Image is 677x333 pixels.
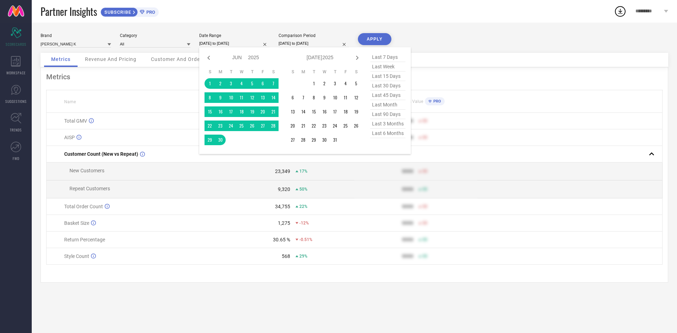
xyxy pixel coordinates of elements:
[236,121,247,131] td: Wed Jun 25 2025
[319,121,330,131] td: Wed Jul 23 2025
[287,92,298,103] td: Sun Jul 06 2025
[51,56,71,62] span: Metrics
[278,186,290,192] div: 9,320
[215,106,226,117] td: Mon Jun 16 2025
[299,221,309,226] span: -12%
[370,91,405,100] span: last 45 days
[298,121,309,131] td: Mon Jul 21 2025
[309,121,319,131] td: Tue Jul 22 2025
[257,106,268,117] td: Fri Jun 20 2025
[287,135,298,145] td: Sun Jul 27 2025
[226,78,236,89] td: Tue Jun 03 2025
[236,69,247,75] th: Wednesday
[402,220,413,226] div: 9999
[268,92,279,103] td: Sat Jun 14 2025
[319,135,330,145] td: Wed Jul 30 2025
[351,106,361,117] td: Sat Jul 19 2025
[287,106,298,117] td: Sun Jul 13 2025
[205,135,215,145] td: Sun Jun 29 2025
[287,69,298,75] th: Sunday
[215,121,226,131] td: Mon Jun 23 2025
[247,92,257,103] td: Thu Jun 12 2025
[299,187,307,192] span: 50%
[236,106,247,117] td: Wed Jun 18 2025
[199,40,270,47] input: Select date range
[226,92,236,103] td: Tue Jun 10 2025
[319,106,330,117] td: Wed Jul 16 2025
[402,204,413,209] div: 9999
[6,42,26,47] span: SCORECARDS
[299,169,307,174] span: 17%
[353,54,361,62] div: Next month
[64,118,87,124] span: Total GMV
[275,168,290,174] div: 23,349
[215,78,226,89] td: Mon Jun 02 2025
[199,33,270,38] div: Date Range
[330,69,340,75] th: Thursday
[340,92,351,103] td: Fri Jul 11 2025
[330,135,340,145] td: Thu Jul 31 2025
[370,129,405,138] span: last 6 months
[64,253,89,259] span: Style Count
[340,106,351,117] td: Fri Jul 18 2025
[268,121,279,131] td: Sat Jun 28 2025
[257,69,268,75] th: Friday
[422,237,427,242] span: 50
[205,106,215,117] td: Sun Jun 15 2025
[309,69,319,75] th: Tuesday
[422,254,427,259] span: 50
[351,121,361,131] td: Sat Jul 26 2025
[64,220,89,226] span: Basket Size
[299,204,307,209] span: 22%
[101,10,133,15] span: SUBSCRIBE
[279,33,349,38] div: Comparison Period
[41,4,97,19] span: Partner Insights
[298,106,309,117] td: Mon Jul 14 2025
[257,121,268,131] td: Fri Jun 27 2025
[268,106,279,117] td: Sat Jun 21 2025
[370,119,405,129] span: last 3 months
[330,78,340,89] td: Thu Jul 03 2025
[370,62,405,72] span: last week
[319,69,330,75] th: Wednesday
[402,186,413,192] div: 9999
[278,220,290,226] div: 1,275
[268,69,279,75] th: Saturday
[370,53,405,62] span: last 7 days
[215,92,226,103] td: Mon Jun 09 2025
[298,135,309,145] td: Mon Jul 28 2025
[358,33,391,45] button: APPLY
[236,92,247,103] td: Wed Jun 11 2025
[226,121,236,131] td: Tue Jun 24 2025
[41,33,111,38] div: Brand
[340,78,351,89] td: Fri Jul 04 2025
[247,69,257,75] th: Thursday
[69,186,110,191] span: Repeat Customers
[268,78,279,89] td: Sat Jun 07 2025
[422,187,427,192] span: 50
[226,106,236,117] td: Tue Jun 17 2025
[319,78,330,89] td: Wed Jul 02 2025
[282,253,290,259] div: 568
[257,78,268,89] td: Fri Jun 06 2025
[151,56,205,62] span: Customer And Orders
[85,56,136,62] span: Revenue And Pricing
[287,121,298,131] td: Sun Jul 20 2025
[402,168,413,174] div: 9999
[69,168,104,173] span: New Customers
[340,121,351,131] td: Fri Jul 25 2025
[215,135,226,145] td: Mon Jun 30 2025
[319,92,330,103] td: Wed Jul 09 2025
[330,121,340,131] td: Thu Jul 24 2025
[257,92,268,103] td: Fri Jun 13 2025
[205,54,213,62] div: Previous month
[273,237,290,242] div: 30.65 %
[215,69,226,75] th: Monday
[247,121,257,131] td: Thu Jun 26 2025
[205,69,215,75] th: Sunday
[205,78,215,89] td: Sun Jun 01 2025
[402,237,413,242] div: 9999
[298,69,309,75] th: Monday
[13,156,19,161] span: FWD
[236,78,247,89] td: Wed Jun 04 2025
